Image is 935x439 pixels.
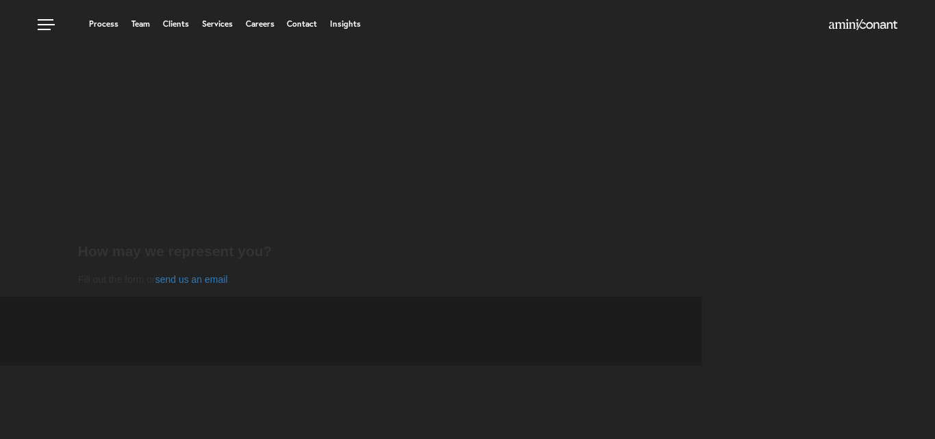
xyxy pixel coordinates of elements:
a: Contact [287,20,317,28]
a: Home [829,20,897,31]
a: send us an email [155,274,228,285]
a: Insights [330,20,361,28]
a: Process [89,20,118,28]
img: Amini & Conant [829,19,897,30]
a: Clients [163,20,189,28]
h2: How may we represent you? [78,241,935,262]
p: Fill out the form or . [78,273,935,287]
a: Services [202,20,233,28]
a: Team [131,20,150,28]
a: Careers [246,20,274,28]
